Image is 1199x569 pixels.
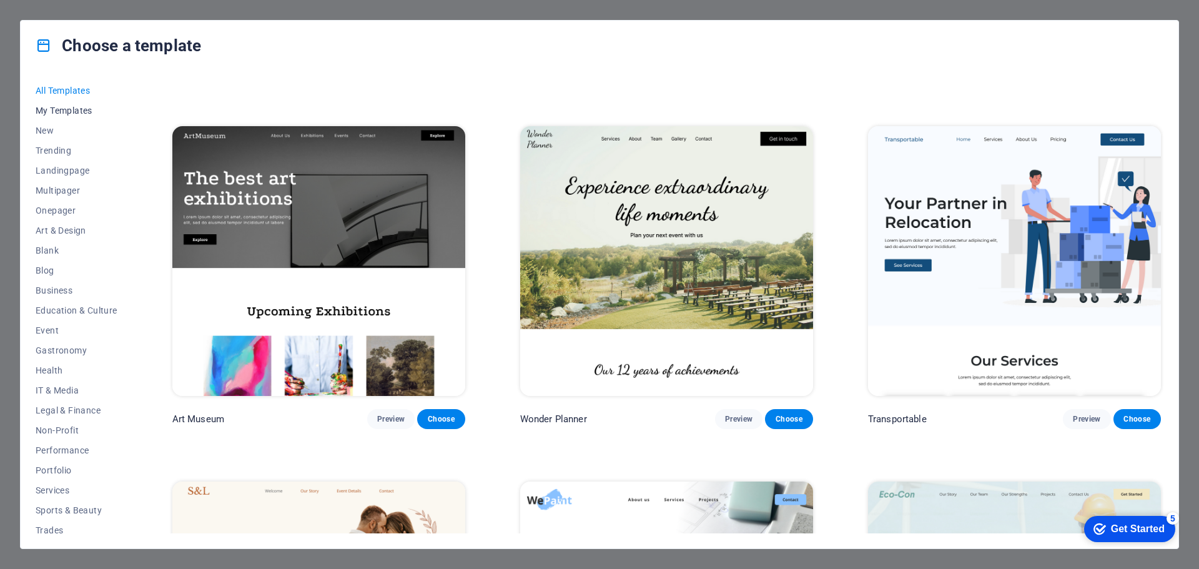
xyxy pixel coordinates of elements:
span: Portfolio [36,465,117,475]
span: Legal & Finance [36,405,117,415]
span: Health [36,365,117,375]
button: Preview [715,409,762,429]
button: Trending [36,141,117,161]
span: Landingpage [36,166,117,176]
button: Blog [36,260,117,280]
button: Legal & Finance [36,400,117,420]
button: Portfolio [36,460,117,480]
button: Multipager [36,181,117,200]
span: Blog [36,265,117,275]
span: My Templates [36,106,117,116]
button: New [36,121,117,141]
div: Get Started 5 items remaining, 0% complete [10,6,101,32]
button: IT & Media [36,380,117,400]
span: Art & Design [36,225,117,235]
span: New [36,126,117,136]
button: Preview [1063,409,1110,429]
button: Art & Design [36,220,117,240]
p: Wonder Planner [520,413,587,425]
span: Trades [36,525,117,535]
button: Health [36,360,117,380]
img: Art Museum [172,126,465,396]
button: Services [36,480,117,500]
span: Preview [1073,414,1100,424]
div: 5 [92,2,105,15]
h4: Choose a template [36,36,201,56]
span: Preview [377,414,405,424]
button: Education & Culture [36,300,117,320]
span: Non-Profit [36,425,117,435]
span: Blank [36,245,117,255]
button: Performance [36,440,117,460]
span: Performance [36,445,117,455]
button: Choose [1113,409,1161,429]
span: Preview [725,414,752,424]
span: Onepager [36,205,117,215]
span: Sports & Beauty [36,505,117,515]
button: Preview [367,409,415,429]
span: Trending [36,146,117,156]
button: Non-Profit [36,420,117,440]
span: Education & Culture [36,305,117,315]
span: Choose [1123,414,1151,424]
button: Business [36,280,117,300]
span: Event [36,325,117,335]
p: Art Museum [172,413,224,425]
span: Choose [427,414,455,424]
p: Transportable [868,413,927,425]
img: Wonder Planner [520,126,813,396]
span: IT & Media [36,385,117,395]
button: Trades [36,520,117,540]
button: Blank [36,240,117,260]
span: All Templates [36,86,117,96]
button: Choose [765,409,812,429]
button: All Templates [36,81,117,101]
button: My Templates [36,101,117,121]
button: Sports & Beauty [36,500,117,520]
span: Services [36,485,117,495]
button: Onepager [36,200,117,220]
span: Gastronomy [36,345,117,355]
button: Landingpage [36,161,117,181]
button: Gastronomy [36,340,117,360]
button: Event [36,320,117,340]
span: Choose [775,414,802,424]
span: Business [36,285,117,295]
div: Get Started [37,14,91,25]
button: Choose [417,409,465,429]
img: Transportable [868,126,1161,396]
span: Multipager [36,186,117,195]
